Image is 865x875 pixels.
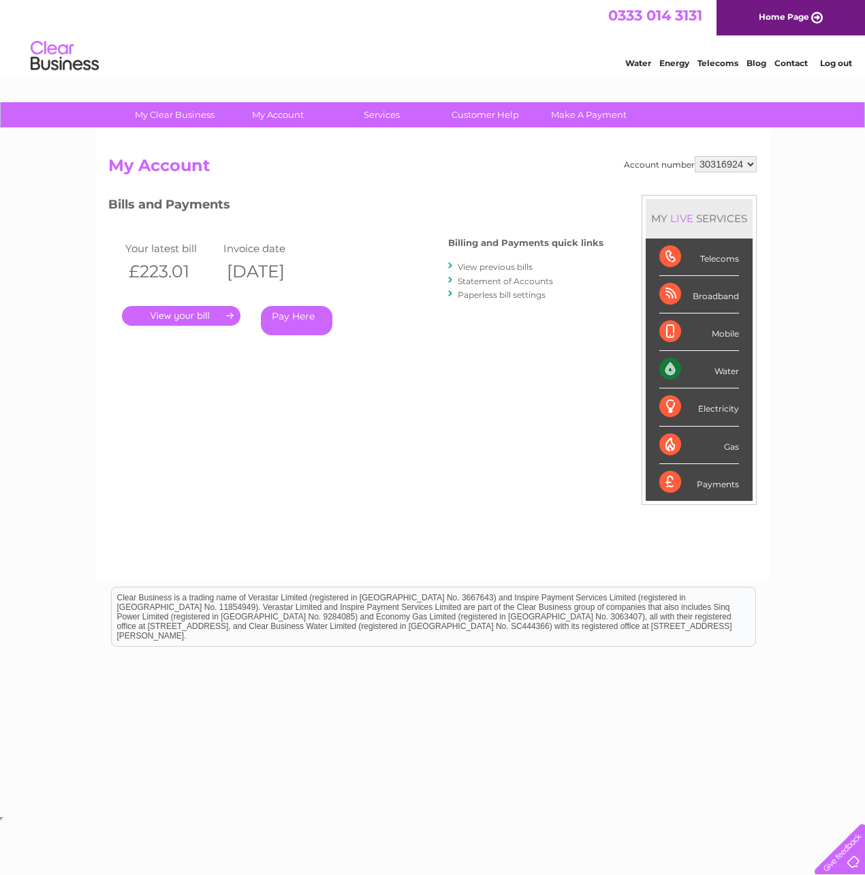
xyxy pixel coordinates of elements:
h4: Billing and Payments quick links [448,238,603,248]
a: 0333 014 3131 [608,7,702,24]
div: Electricity [659,388,739,426]
div: Payments [659,464,739,501]
th: [DATE] [220,258,318,286]
th: £223.01 [122,258,220,286]
div: MY SERVICES [646,199,753,238]
div: Broadband [659,276,739,313]
a: My Account [222,102,334,127]
div: Clear Business is a trading name of Verastar Limited (registered in [GEOGRAPHIC_DATA] No. 3667643... [112,7,755,66]
a: . [122,306,240,326]
div: Water [659,351,739,388]
a: Telecoms [697,58,738,68]
td: Invoice date [220,239,318,258]
a: My Clear Business [119,102,231,127]
div: Mobile [659,313,739,351]
a: Services [326,102,438,127]
a: Water [625,58,651,68]
img: logo.png [30,35,99,77]
a: Pay Here [261,306,332,335]
div: Account number [624,156,757,172]
a: View previous bills [458,262,533,272]
a: Statement of Accounts [458,276,553,286]
div: LIVE [667,212,696,225]
a: Make A Payment [533,102,645,127]
h3: Bills and Payments [108,195,603,219]
a: Paperless bill settings [458,290,546,300]
a: Customer Help [429,102,541,127]
td: Your latest bill [122,239,220,258]
div: Telecoms [659,239,739,276]
a: Blog [746,58,766,68]
a: Log out [820,58,852,68]
div: Gas [659,427,739,464]
a: Contact [774,58,808,68]
a: Energy [659,58,689,68]
h2: My Account [108,156,757,182]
